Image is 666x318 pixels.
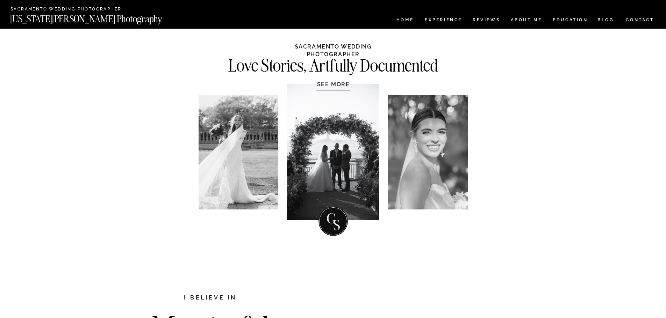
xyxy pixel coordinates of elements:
[425,18,461,24] a: Experience
[510,18,542,24] a: ABOUT ME
[10,7,134,12] a: Sacramento Wedding Photographer
[597,18,614,24] a: BLOG
[10,14,186,20] a: [US_STATE][PERSON_NAME] Photography
[395,18,415,24] a: HOME
[213,58,453,71] h2: Love Stories, Artfully Documented
[625,16,654,24] a: CONTACT
[268,43,399,57] h1: SACRAMENTO WEDDING PHOTOGRAPHER
[552,18,589,24] a: EDUCATION
[473,18,499,24] a: REVIEWS
[147,294,274,303] h2: I believe in
[300,81,367,88] a: SEE MORE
